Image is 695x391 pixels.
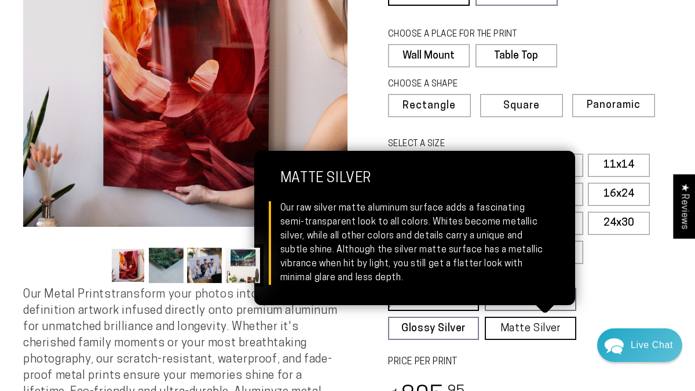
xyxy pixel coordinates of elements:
[631,328,673,362] div: Contact Us Directly
[388,317,479,340] a: Glossy Silver
[588,212,650,235] label: 24x30
[225,248,260,283] button: Load image 4 in gallery view
[149,248,184,283] button: Load image 2 in gallery view
[264,252,289,278] button: Slide right
[82,252,107,278] button: Slide left
[588,183,650,206] label: 16x24
[187,248,222,283] button: Load image 3 in gallery view
[587,100,641,111] span: Panoramic
[111,248,145,283] button: Load image 1 in gallery view
[388,78,548,91] legend: CHOOSE A SHAPE
[388,44,470,67] label: Wall Mount
[280,201,549,285] div: Our raw silver matte aluminum surface adds a fascinating semi-transparent look to all colors. Whi...
[588,154,650,177] label: 11x14
[280,171,549,201] strong: Matte Silver
[403,101,456,111] span: Rectangle
[503,101,540,111] span: Square
[475,44,557,67] label: Table Top
[673,174,695,238] div: Click to open Judge.me floating reviews tab
[485,317,576,340] a: Matte Silver
[388,138,554,151] legend: SELECT A SIZE
[388,356,672,369] label: PRICE PER PRINT
[597,328,682,362] div: Chat widget toggle
[388,28,546,41] legend: CHOOSE A PLACE FOR THE PRINT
